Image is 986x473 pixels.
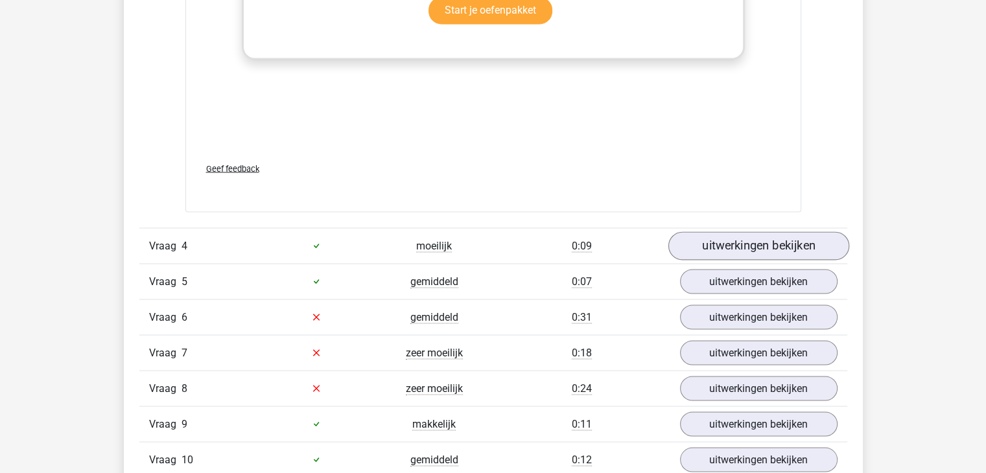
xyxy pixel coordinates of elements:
[406,346,463,359] span: zeer moeilijk
[206,163,259,173] span: Geef feedback
[680,269,838,294] a: uitwerkingen bekijken
[182,310,187,323] span: 6
[572,275,592,288] span: 0:07
[149,380,182,396] span: Vraag
[149,345,182,360] span: Vraag
[680,340,838,365] a: uitwerkingen bekijken
[680,376,838,400] a: uitwerkingen bekijken
[182,275,187,287] span: 5
[149,309,182,325] span: Vraag
[412,417,456,430] span: makkelijk
[410,310,458,323] span: gemiddeld
[572,346,592,359] span: 0:18
[182,417,187,430] span: 9
[680,411,838,436] a: uitwerkingen bekijken
[182,453,193,465] span: 10
[572,417,592,430] span: 0:11
[410,453,458,466] span: gemiddeld
[680,305,838,329] a: uitwerkingen bekijken
[410,275,458,288] span: gemiddeld
[572,239,592,252] span: 0:09
[182,346,187,358] span: 7
[406,382,463,395] span: zeer moeilijk
[149,238,182,253] span: Vraag
[668,231,849,260] a: uitwerkingen bekijken
[182,382,187,394] span: 8
[182,239,187,251] span: 4
[149,452,182,467] span: Vraag
[572,382,592,395] span: 0:24
[149,273,182,289] span: Vraag
[680,447,838,472] a: uitwerkingen bekijken
[149,416,182,432] span: Vraag
[572,310,592,323] span: 0:31
[416,239,452,252] span: moeilijk
[572,453,592,466] span: 0:12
